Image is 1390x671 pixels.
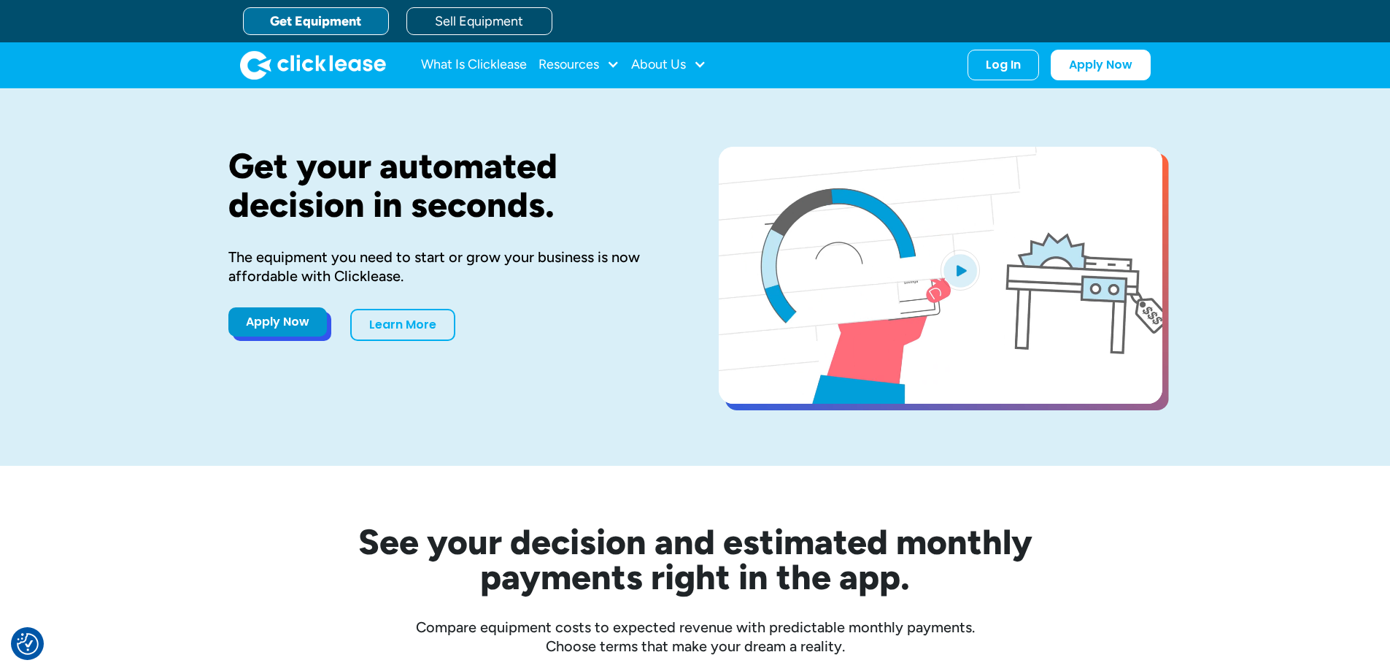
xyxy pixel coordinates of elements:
[228,307,327,337] a: Apply Now
[986,58,1021,72] div: Log In
[17,633,39,655] img: Revisit consent button
[631,50,706,80] div: About Us
[406,7,552,35] a: Sell Equipment
[243,7,389,35] a: Get Equipment
[538,50,619,80] div: Resources
[228,248,672,285] div: The equipment you need to start or grow your business is now affordable with Clicklease.
[287,524,1104,594] h2: See your decision and estimated monthly payments right in the app.
[421,50,527,80] a: What Is Clicklease
[350,309,455,341] a: Learn More
[228,147,672,224] h1: Get your automated decision in seconds.
[1051,50,1151,80] a: Apply Now
[941,250,980,291] img: Blue play button logo on a light blue circular background
[17,633,39,655] button: Consent Preferences
[719,147,1162,404] a: open lightbox
[240,50,386,80] a: home
[228,618,1162,656] div: Compare equipment costs to expected revenue with predictable monthly payments. Choose terms that ...
[240,50,386,80] img: Clicklease logo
